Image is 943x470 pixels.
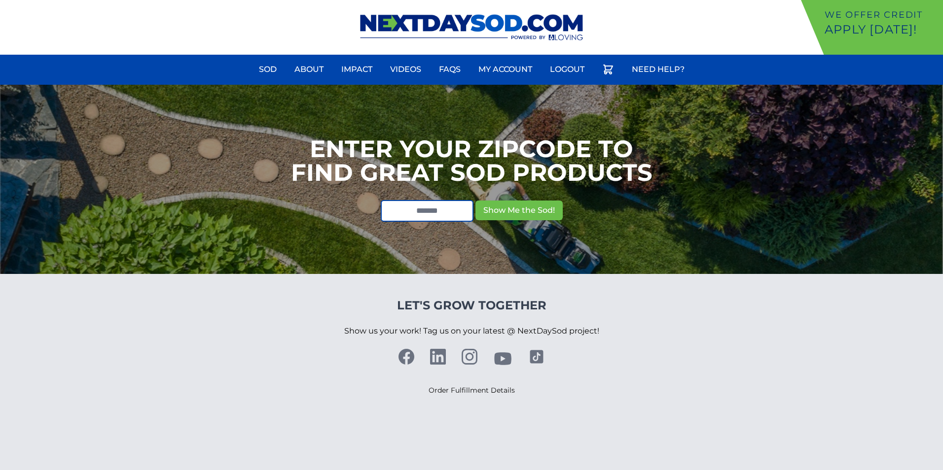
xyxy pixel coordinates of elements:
[429,386,515,395] a: Order Fulfillment Details
[344,313,599,349] p: Show us your work! Tag us on your latest @ NextDaySod project!
[253,58,283,81] a: Sod
[472,58,538,81] a: My Account
[825,8,939,22] p: We offer Credit
[544,58,590,81] a: Logout
[289,58,329,81] a: About
[344,298,599,313] h4: Let's Grow Together
[433,58,467,81] a: FAQs
[825,22,939,37] p: Apply [DATE]!
[475,201,563,220] button: Show Me the Sod!
[626,58,690,81] a: Need Help?
[384,58,427,81] a: Videos
[335,58,378,81] a: Impact
[291,137,653,184] h1: Enter your Zipcode to Find Great Sod Products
